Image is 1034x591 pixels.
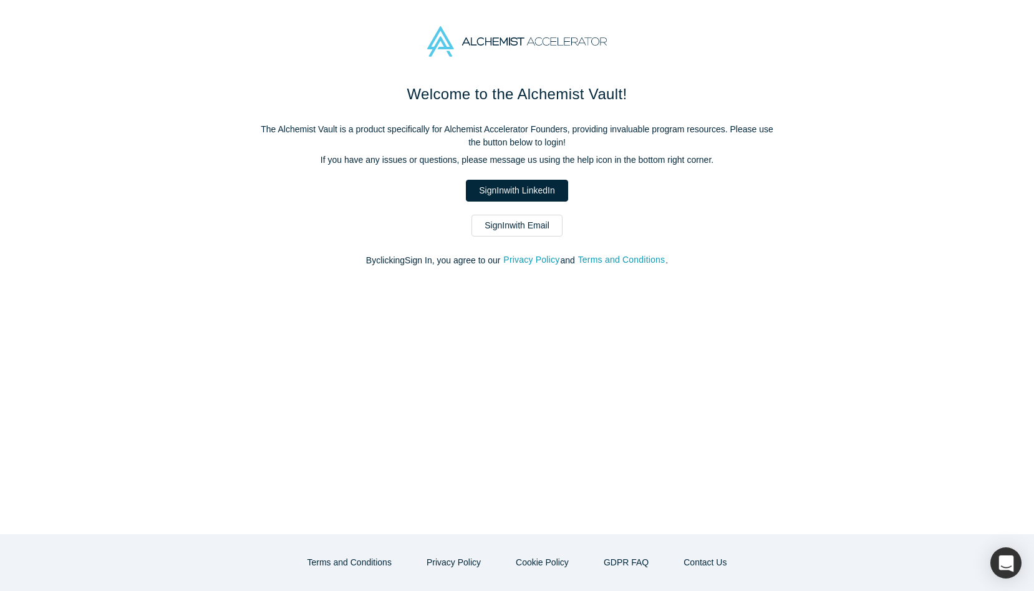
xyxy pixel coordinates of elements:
p: The Alchemist Vault is a product specifically for Alchemist Accelerator Founders, providing inval... [255,123,779,149]
button: Privacy Policy [503,253,560,267]
img: Alchemist Accelerator Logo [427,26,607,57]
p: By clicking Sign In , you agree to our and . [255,254,779,267]
button: Terms and Conditions [294,552,405,574]
a: SignInwith LinkedIn [466,180,568,202]
a: SignInwith Email [471,215,563,237]
p: If you have any issues or questions, please message us using the help icon in the bottom right co... [255,154,779,167]
button: Terms and Conditions [577,253,666,267]
a: GDPR FAQ [591,552,662,574]
button: Cookie Policy [503,552,582,574]
h1: Welcome to the Alchemist Vault! [255,83,779,105]
button: Privacy Policy [413,552,494,574]
button: Contact Us [670,552,740,574]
